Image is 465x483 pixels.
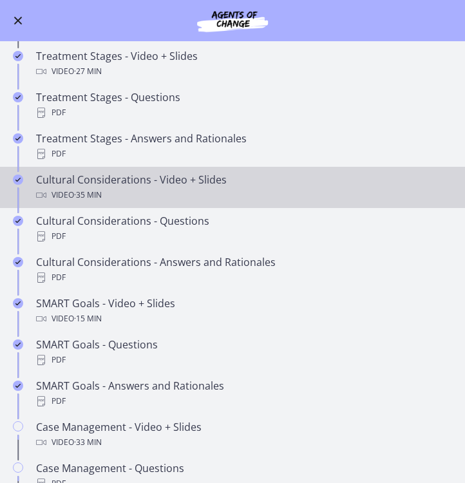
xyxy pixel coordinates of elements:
div: Video [36,64,455,79]
span: · 27 min [74,64,102,79]
span: · 35 min [74,187,102,203]
div: PDF [36,352,455,368]
i: Completed [13,298,23,308]
img: Agents of Change [168,8,297,33]
div: SMART Goals - Video + Slides [36,296,455,327]
div: SMART Goals - Answers and Rationales [36,378,455,409]
div: PDF [36,270,455,285]
i: Completed [13,51,23,61]
div: PDF [36,146,455,162]
div: PDF [36,393,455,409]
span: · 33 min [74,435,102,450]
div: Video [36,311,455,327]
div: Cultural Considerations - Video + Slides [36,172,455,203]
div: PDF [36,229,455,244]
div: PDF [36,105,455,120]
div: Treatment Stages - Questions [36,90,455,120]
span: · 15 min [74,311,102,327]
div: Video [36,187,455,203]
div: Cultural Considerations - Answers and Rationales [36,254,455,285]
i: Completed [13,216,23,226]
div: Case Management - Video + Slides [36,419,455,450]
i: Completed [13,175,23,185]
i: Completed [13,381,23,391]
i: Completed [13,339,23,350]
i: Completed [13,257,23,267]
i: Completed [13,133,23,144]
div: Cultural Considerations - Questions [36,213,455,244]
div: Video [36,435,455,450]
div: Treatment Stages - Video + Slides [36,48,455,79]
div: SMART Goals - Questions [36,337,455,368]
div: Treatment Stages - Answers and Rationales [36,131,455,162]
button: Enable menu [10,13,26,28]
i: Completed [13,92,23,102]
